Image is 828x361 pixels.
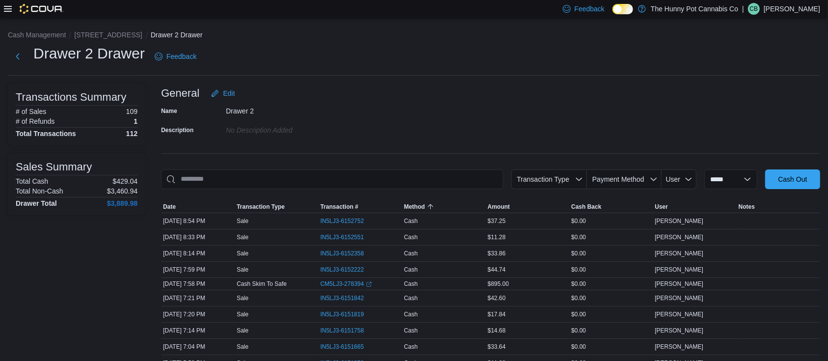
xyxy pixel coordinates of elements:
[569,215,653,227] div: $0.00
[126,108,138,115] p: 109
[320,280,372,288] a: CM5LJ3-278394External link
[16,91,126,103] h3: Transactions Summary
[517,175,569,183] span: Transaction Type
[778,174,807,184] span: Cash Out
[569,278,653,290] div: $0.00
[750,3,758,15] span: CB
[488,294,506,302] span: $42.60
[655,343,703,351] span: [PERSON_NAME]
[320,215,374,227] button: IN5LJ3-6152752
[404,203,425,211] span: Method
[320,310,364,318] span: IN5LJ3-6151819
[16,161,92,173] h3: Sales Summary
[112,177,138,185] p: $429.04
[207,83,239,103] button: Edit
[404,233,418,241] span: Cash
[161,308,235,320] div: [DATE] 7:20 PM
[320,250,364,257] span: IN5LJ3-6152358
[404,343,418,351] span: Cash
[739,203,755,211] span: Notes
[737,201,820,213] button: Notes
[151,47,200,66] a: Feedback
[320,233,364,241] span: IN5LJ3-6152551
[571,203,601,211] span: Cash Back
[404,217,418,225] span: Cash
[223,88,235,98] span: Edit
[655,266,703,274] span: [PERSON_NAME]
[151,31,203,39] button: Drawer 2 Drawer
[655,294,703,302] span: [PERSON_NAME]
[33,44,145,63] h1: Drawer 2 Drawer
[320,203,358,211] span: Transaction #
[16,130,76,138] h4: Total Transactions
[74,31,142,39] button: [STREET_ADDRESS]
[404,266,418,274] span: Cash
[161,215,235,227] div: [DATE] 8:54 PM
[320,294,364,302] span: IN5LJ3-6151842
[320,343,364,351] span: IN5LJ3-6151665
[318,201,402,213] button: Transaction #
[161,126,193,134] label: Description
[320,248,374,259] button: IN5LJ3-6152358
[320,231,374,243] button: IN5LJ3-6152551
[742,3,744,15] p: |
[166,52,196,61] span: Feedback
[404,250,418,257] span: Cash
[8,31,66,39] button: Cash Management
[161,292,235,304] div: [DATE] 7:21 PM
[107,187,138,195] p: $3,460.94
[161,169,503,189] input: This is a search bar. As you type, the results lower in the page will automatically filter.
[237,217,248,225] p: Sale
[575,4,605,14] span: Feedback
[16,117,55,125] h6: # of Refunds
[402,201,486,213] button: Method
[569,341,653,353] div: $0.00
[488,310,506,318] span: $17.84
[748,3,760,15] div: Chelsea Biancaniello
[488,203,510,211] span: Amount
[320,217,364,225] span: IN5LJ3-6152752
[237,327,248,334] p: Sale
[320,292,374,304] button: IN5LJ3-6151842
[16,177,48,185] h6: Total Cash
[161,231,235,243] div: [DATE] 8:33 PM
[655,203,668,211] span: User
[161,201,235,213] button: Date
[486,201,569,213] button: Amount
[569,248,653,259] div: $0.00
[488,280,509,288] span: $895.00
[320,264,374,276] button: IN5LJ3-6152222
[237,266,248,274] p: Sale
[320,341,374,353] button: IN5LJ3-6151665
[569,325,653,336] div: $0.00
[226,122,358,134] div: No Description added
[569,308,653,320] div: $0.00
[237,233,248,241] p: Sale
[655,310,703,318] span: [PERSON_NAME]
[20,4,63,14] img: Cova
[569,231,653,243] div: $0.00
[8,47,28,66] button: Next
[320,266,364,274] span: IN5LJ3-6152222
[592,175,644,183] span: Payment Method
[237,343,248,351] p: Sale
[655,217,703,225] span: [PERSON_NAME]
[488,250,506,257] span: $33.86
[161,264,235,276] div: [DATE] 7:59 PM
[163,203,176,211] span: Date
[488,217,506,225] span: $37.25
[237,203,285,211] span: Transaction Type
[612,4,633,14] input: Dark Mode
[226,103,358,115] div: Drawer 2
[320,327,364,334] span: IN5LJ3-6151758
[511,169,587,189] button: Transaction Type
[161,107,177,115] label: Name
[404,327,418,334] span: Cash
[488,233,506,241] span: $11.28
[237,310,248,318] p: Sale
[404,280,418,288] span: Cash
[320,308,374,320] button: IN5LJ3-6151819
[488,266,506,274] span: $44.74
[16,108,46,115] h6: # of Sales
